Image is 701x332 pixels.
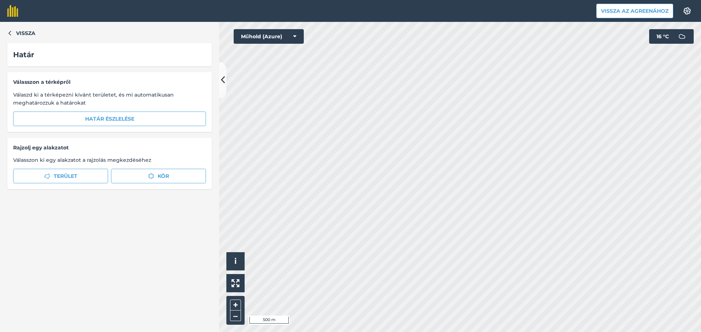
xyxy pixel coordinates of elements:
font: Kör [158,173,169,179]
font: Válasszon a térképről [13,79,70,85]
font: C [665,33,669,40]
button: 16 °C [649,29,694,44]
font: Műhold (Azure) [241,33,282,40]
font: 16 [656,33,662,40]
button: Vissza [7,29,35,37]
font: ° [663,33,665,40]
button: Terület [13,169,108,183]
img: Négy nyíl, egy balra fent, egy jobbra fent, egy jobbra lent és az utolsó balra lent mutat [231,279,240,287]
font: Vissza [16,30,35,36]
button: i [226,252,245,270]
button: Műhold (Azure) [234,29,304,44]
font: Terület [54,173,77,179]
font: Válasszon ki egy alakzatot a rajzolás megkezdéséhez [13,157,151,163]
span: i [234,257,237,266]
font: Határ [13,50,34,59]
button: – [230,310,241,321]
button: Határ észlelése [13,112,206,126]
img: svg+xml;base64,PD94bWwgdmVyc2lvbj0iMS4wIiBlbmNvZGluZz0idXRmLTgiPz4KPCEtLSBHZW5lcmF0b3I6IEFkb2JlIE... [675,29,689,44]
button: + [230,300,241,310]
button: Kör [111,169,206,183]
font: Rajzolj egy alakzatot [13,144,69,151]
font: Vissza az Agreenához [601,8,669,14]
button: Vissza az Agreenához [596,4,673,18]
font: Válaszd ki a térképezni kívánt területet, és mi automatikusan meghatározzuk a határokat [13,91,174,106]
img: Fogaskerék ikon [683,7,692,15]
font: Határ észlelése [85,116,134,122]
img: fieldmargin logó [7,5,18,17]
